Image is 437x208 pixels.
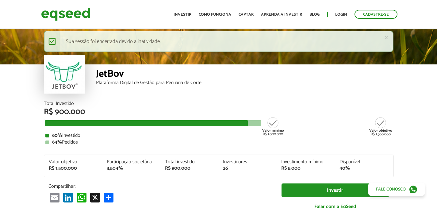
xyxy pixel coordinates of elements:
[281,166,330,171] div: R$ 5.000
[355,10,397,19] a: Cadastre-se
[107,166,156,171] div: 3,504%
[45,133,392,138] div: Investido
[165,166,214,171] div: R$ 900.000
[339,160,389,164] div: Disponível
[96,69,393,80] div: JetBov
[44,101,393,106] div: Total Investido
[339,166,389,171] div: 40%
[45,140,392,145] div: Pedidos
[281,160,330,164] div: Investimento mínimo
[102,192,115,202] a: Compartilhar
[239,13,254,17] a: Captar
[261,13,302,17] a: Aprenda a investir
[199,13,231,17] a: Como funciona
[309,13,320,17] a: Blog
[165,160,214,164] div: Total investido
[62,192,74,202] a: LinkedIn
[44,31,393,52] div: Sua sessão foi encerrada devido a inatividade.
[223,166,272,171] div: 26
[369,117,392,136] div: R$ 1.500.000
[107,160,156,164] div: Participação societária
[49,160,98,164] div: Valor objetivo
[262,117,285,136] div: R$ 1.000.000
[368,183,425,196] a: Fale conosco
[49,166,98,171] div: R$ 1.500.000
[41,6,90,22] img: EqSeed
[44,108,393,116] div: R$ 900.000
[335,13,347,17] a: Login
[89,192,101,202] a: X
[52,138,62,146] strong: 64%
[96,80,393,85] div: Plataforma Digital de Gestão para Pecuária de Corte
[282,183,389,197] a: Investir
[174,13,191,17] a: Investir
[369,128,392,133] strong: Valor objetivo
[48,183,272,189] p: Compartilhar:
[48,192,61,202] a: Email
[262,128,284,133] strong: Valor mínimo
[223,160,272,164] div: Investidores
[75,192,88,202] a: WhatsApp
[52,131,62,140] strong: 60%
[385,34,388,41] a: ×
